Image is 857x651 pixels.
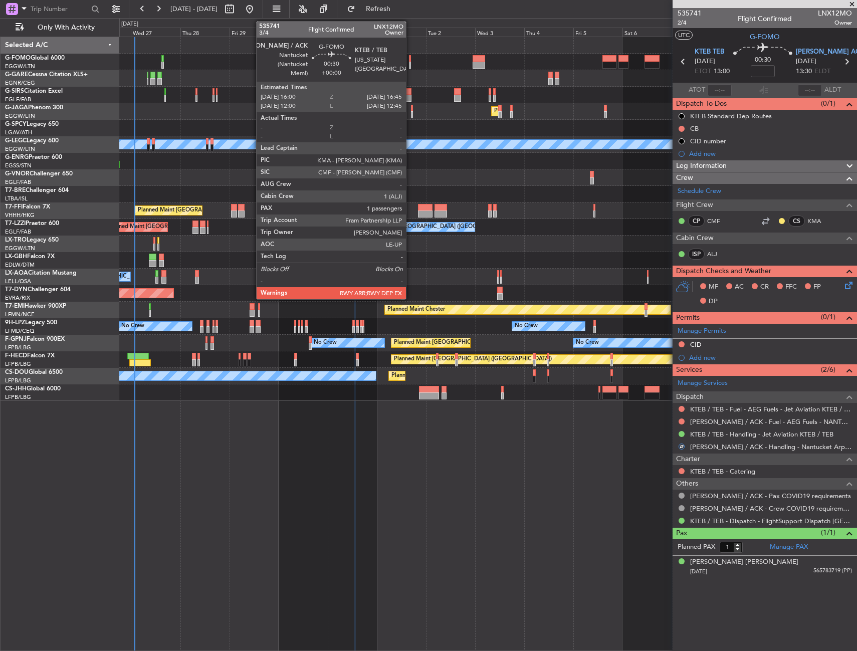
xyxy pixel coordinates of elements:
span: DP [709,297,718,307]
span: Refresh [357,6,399,13]
a: EGGW/LTN [5,63,35,70]
span: T7-LZZI [5,221,26,227]
div: Thu 28 [180,28,230,37]
span: [DATE] [695,57,715,67]
div: Sun 31 [328,28,377,37]
a: EVRA/RIX [5,294,30,302]
a: T7-BREChallenger 604 [5,187,69,193]
a: F-GPNJFalcon 900EX [5,336,65,342]
div: Thu 4 [524,28,573,37]
span: LNX12MO [818,8,852,19]
a: LELL/QSA [5,278,31,285]
span: Crew [676,172,693,184]
a: G-SPCYLegacy 650 [5,121,59,127]
span: G-JAGA [5,105,28,111]
button: UTC [675,31,693,40]
a: LX-AOACitation Mustang [5,270,77,276]
span: F-GPNJ [5,336,27,342]
a: ALJ [707,250,730,259]
a: T7-FFIFalcon 7X [5,204,50,210]
div: Add new [689,149,852,158]
span: F-HECD [5,353,27,359]
span: Dispatch To-Dos [676,98,727,110]
span: LX-TRO [5,237,27,243]
span: 535741 [678,8,702,19]
input: Trip Number [31,2,88,17]
span: G-SIRS [5,88,24,94]
span: [DATE] [690,568,707,575]
span: Only With Activity [26,24,106,31]
span: G-GARE [5,72,28,78]
a: F-HECDFalcon 7X [5,353,55,359]
span: Pax [676,528,687,539]
span: (1/1) [821,527,835,538]
a: LX-GBHFalcon 7X [5,254,55,260]
a: LTBA/ISL [5,195,28,202]
a: G-FOMOGlobal 6000 [5,55,65,61]
div: Wed 3 [475,28,524,37]
div: Flight Confirmed [738,14,792,24]
span: [DATE] - [DATE] [170,5,218,14]
div: Fri 5 [573,28,622,37]
div: Sat 6 [622,28,672,37]
div: [DATE] [121,20,138,29]
div: Planned Maint [GEOGRAPHIC_DATA] ([GEOGRAPHIC_DATA]) [494,104,652,119]
span: ETOT [695,67,711,77]
span: 13:30 [796,67,812,77]
a: LFPB/LBG [5,393,31,401]
button: Only With Activity [11,20,109,36]
div: Planned Maint Chester [387,302,445,317]
span: 00:30 [755,55,771,65]
label: Planned PAX [678,542,715,552]
span: CS-JHH [5,386,27,392]
a: Schedule Crew [678,186,721,196]
div: KTEB Standard Dep Routes [690,112,772,120]
div: Fri 29 [230,28,279,37]
span: FFC [785,282,797,292]
span: CR [760,282,769,292]
a: KTEB / TEB - Fuel - AEG Fuels - Jet Aviation KTEB / TEB [690,405,852,413]
span: (0/1) [821,312,835,322]
a: KTEB / TEB - Handling - Jet Aviation KTEB / TEB [690,430,833,439]
a: EGLF/FAB [5,178,31,186]
span: AC [735,282,744,292]
a: KMA [807,216,830,226]
a: [PERSON_NAME] / ACK - Handling - Nantucket Arpt Ops [PERSON_NAME] / ACK [690,443,852,451]
span: Permits [676,312,700,324]
a: [PERSON_NAME] / ACK - Fuel - AEG Fuels - NANTUCKET MEMORIAL - [PERSON_NAME] / ACK [690,417,852,426]
div: CS [788,215,805,227]
div: ISP [688,249,705,260]
div: Owner Ibiza [268,104,298,119]
div: Add new [689,353,852,362]
a: LX-TROLegacy 650 [5,237,59,243]
a: VHHH/HKG [5,211,35,219]
span: (2/6) [821,364,835,375]
a: Manage Services [678,378,728,388]
div: Planned Maint [GEOGRAPHIC_DATA] ([GEOGRAPHIC_DATA]) [394,335,552,350]
span: LX-GBH [5,254,27,260]
a: EGGW/LTN [5,245,35,252]
span: FP [813,282,821,292]
span: KTEB TEB [695,47,724,57]
div: Tue 2 [426,28,475,37]
a: EDLW/DTM [5,261,35,269]
a: EGSS/STN [5,162,32,169]
span: ALDT [824,85,841,95]
a: T7-EMIHawker 900XP [5,303,66,309]
span: ATOT [689,85,705,95]
div: CB [690,124,699,133]
span: T7-FFI [5,204,23,210]
a: KTEB / TEB - Catering [690,467,755,476]
div: [PERSON_NAME] [PERSON_NAME] [690,557,798,567]
a: EGNR/CEG [5,79,35,87]
a: LFPB/LBG [5,344,31,351]
a: EGLF/FAB [5,228,31,236]
a: LFPB/LBG [5,377,31,384]
span: Dispatch [676,391,704,403]
span: 13:00 [714,67,730,77]
span: (0/1) [821,98,835,109]
a: G-ENRGPraetor 600 [5,154,62,160]
div: CP [688,215,705,227]
a: T7-DYNChallenger 604 [5,287,71,293]
span: 565783719 (PP) [813,567,852,575]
